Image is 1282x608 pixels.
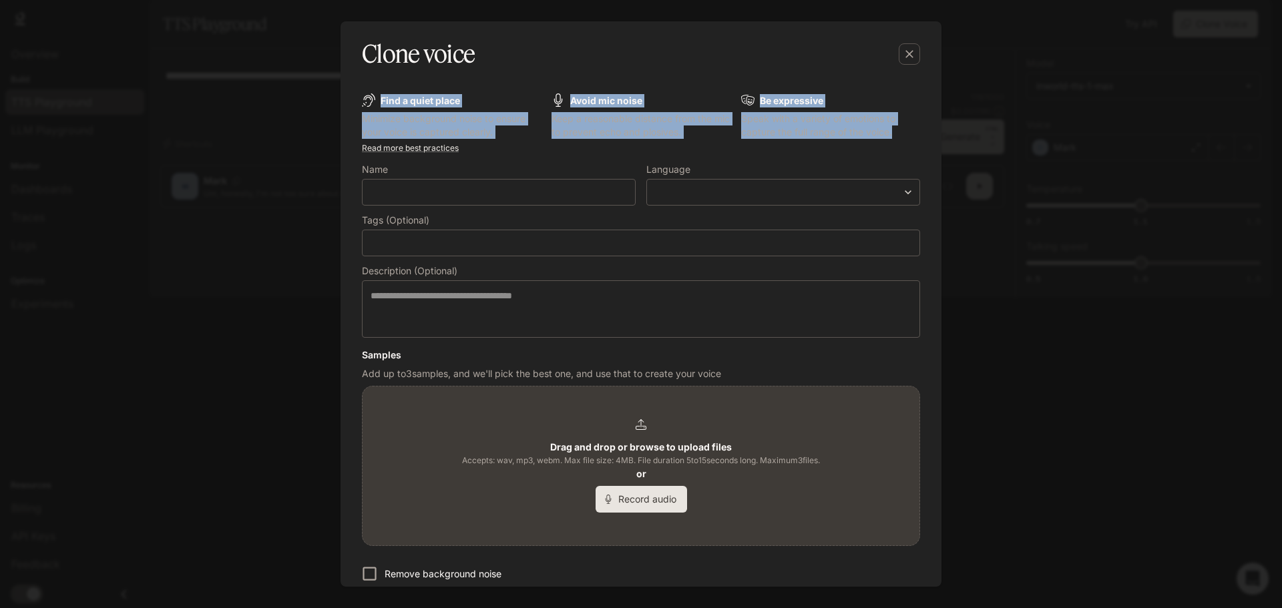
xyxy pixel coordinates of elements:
[462,454,820,467] span: Accepts: wav, mp3, webm. Max file size: 4MB. File duration 5 to 15 seconds long. Maximum 3 files.
[552,112,730,139] p: Keep a reasonable distance from the mic to prevent echo and plosives.
[381,95,460,106] b: Find a quiet place
[362,112,541,139] p: Minimize background noise to ensure your voice is captured clearly.
[570,95,642,106] b: Avoid mic noise
[362,216,429,225] p: Tags (Optional)
[760,95,823,106] b: Be expressive
[362,348,920,362] h6: Samples
[362,266,457,276] p: Description (Optional)
[646,165,690,174] p: Language
[550,441,732,452] b: Drag and drop or browse to upload files
[362,143,459,153] a: Read more best practices
[636,468,646,479] b: or
[362,37,475,71] h5: Clone voice
[385,567,501,581] p: Remove background noise
[741,112,920,139] p: Speak with a variety of emotions to capture the full range of the voice.
[362,165,388,174] p: Name
[596,486,687,513] button: Record audio
[362,367,920,380] p: Add up to 3 samples, and we'll pick the best one, and use that to create your voice
[647,186,919,199] div: ​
